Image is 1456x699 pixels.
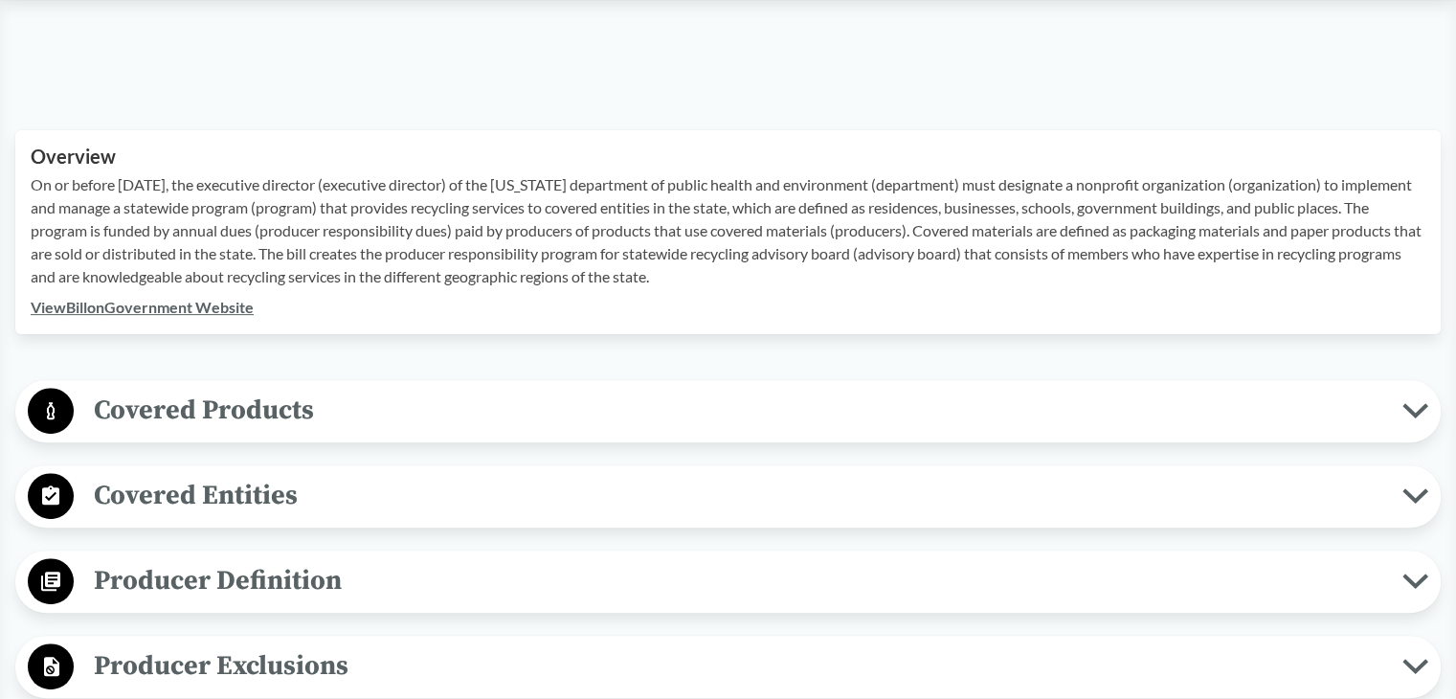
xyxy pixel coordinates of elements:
[74,474,1402,517] span: Covered Entities
[74,389,1402,432] span: Covered Products
[74,559,1402,602] span: Producer Definition
[22,557,1434,606] button: Producer Definition
[31,173,1425,288] p: On or before [DATE], the executive director (executive director) of the [US_STATE] department of ...
[31,298,254,316] a: ViewBillonGovernment Website
[31,146,1425,168] h2: Overview
[22,472,1434,521] button: Covered Entities
[74,644,1402,688] span: Producer Exclusions
[22,643,1434,691] button: Producer Exclusions
[22,387,1434,436] button: Covered Products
